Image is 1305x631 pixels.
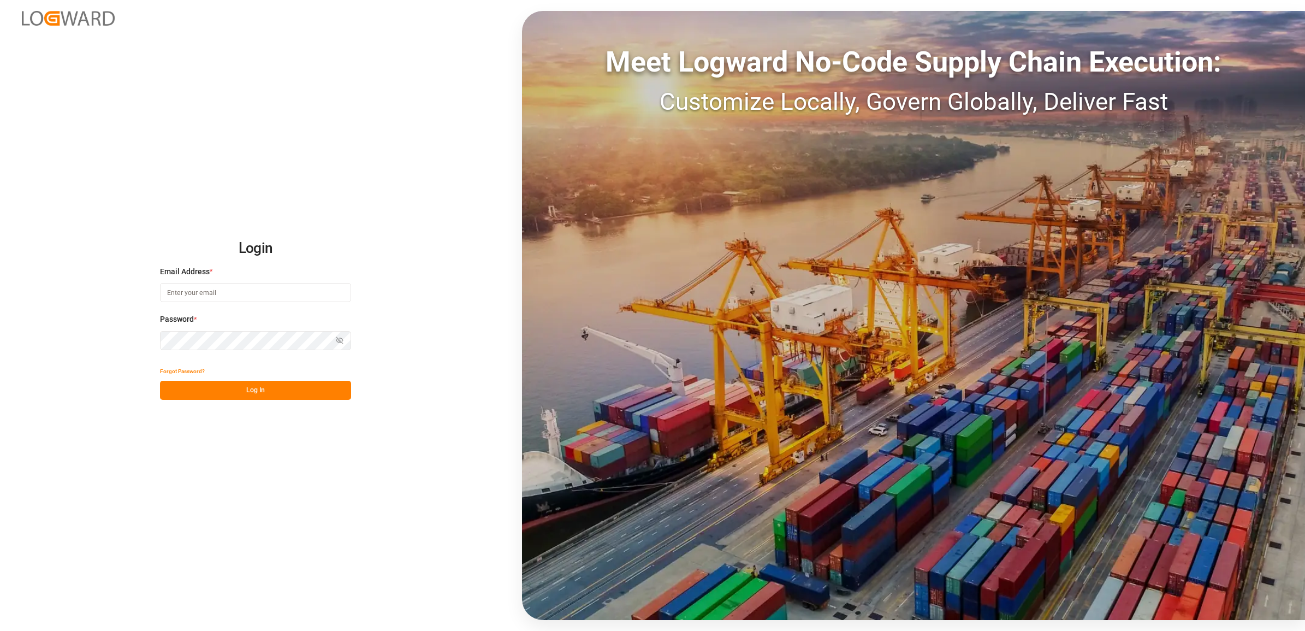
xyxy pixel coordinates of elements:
span: Email Address [160,266,210,278]
div: Meet Logward No-Code Supply Chain Execution: [522,41,1305,84]
button: Log In [160,381,351,400]
div: Customize Locally, Govern Globally, Deliver Fast [522,84,1305,120]
h2: Login [160,231,351,266]
input: Enter your email [160,283,351,302]
span: Password [160,314,194,325]
button: Forgot Password? [160,362,205,381]
img: Logward_new_orange.png [22,11,115,26]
